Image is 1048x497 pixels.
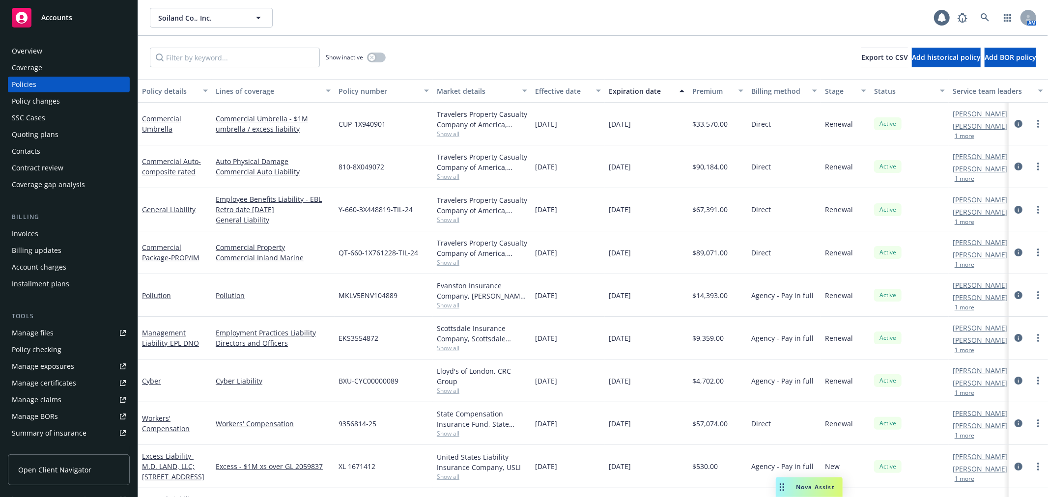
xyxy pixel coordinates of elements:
div: Coverage [12,60,42,76]
a: circleInformation [1013,375,1024,387]
span: [DATE] [609,290,631,301]
span: [DATE] [535,376,557,386]
button: Status [870,79,949,103]
button: Lines of coverage [212,79,335,103]
span: $530.00 [692,461,718,471]
span: Agency - Pay in full [751,376,814,386]
div: Policy AI ingestions [12,442,75,458]
div: Scottsdale Insurance Company, Scottsdale Insurance Company (Nationwide), CRC Group [437,323,527,344]
button: 1 more [955,304,974,310]
span: Show all [437,472,527,481]
span: CUP-1X940901 [339,119,386,129]
span: Add BOR policy [985,53,1036,62]
span: EKS3554872 [339,333,378,343]
a: [PERSON_NAME] [953,408,1008,418]
div: Billing updates [12,243,61,258]
a: Policy checking [8,342,130,358]
a: Commercial Umbrella [142,114,181,134]
a: Manage BORs [8,409,130,424]
div: Summary of insurance [12,425,86,441]
span: [DATE] [609,162,631,172]
a: more [1032,204,1044,216]
a: Employment Practices Liability [216,328,331,338]
span: Agency - Pay in full [751,461,814,471]
a: Manage exposures [8,359,130,374]
a: Manage certificates [8,375,130,391]
a: Coverage [8,60,130,76]
a: Commercial Property [216,242,331,252]
a: [PERSON_NAME] [953,164,1008,174]
span: BXU-CYC00000089 [339,376,398,386]
div: Policies [12,77,36,92]
span: Active [878,462,898,471]
div: Policy details [142,86,197,96]
a: [PERSON_NAME] [953,151,1008,162]
a: more [1032,461,1044,472]
a: [PERSON_NAME] [953,109,1008,119]
span: [DATE] [609,248,631,258]
span: $90,184.00 [692,162,728,172]
span: - M.D. LAND, LLC; [STREET_ADDRESS] [142,451,204,481]
button: Export to CSV [861,48,908,67]
button: 1 more [955,476,974,482]
a: circleInformation [1013,332,1024,344]
span: $14,393.00 [692,290,728,301]
span: Direct [751,119,771,129]
a: [PERSON_NAME] [953,280,1008,290]
span: QT-660-1X761228-TIL-24 [339,248,418,258]
div: Manage claims [12,392,61,408]
a: more [1032,289,1044,301]
a: SSC Cases [8,110,130,126]
a: [PERSON_NAME] [953,378,1008,388]
span: Show all [437,172,527,181]
span: Show inactive [326,53,363,61]
a: circleInformation [1013,118,1024,130]
div: Billing [8,212,130,222]
a: Overview [8,43,130,59]
button: Add historical policy [912,48,981,67]
a: more [1032,247,1044,258]
span: Agency - Pay in full [751,290,814,301]
span: - EPL DNO [168,338,199,348]
span: Open Client Navigator [18,465,91,475]
span: 9356814-25 [339,418,376,429]
span: [DATE] [609,461,631,471]
div: Installment plans [12,276,69,292]
span: XL 1671412 [339,461,375,471]
span: Renewal [825,333,853,343]
a: circleInformation [1013,204,1024,216]
div: Quoting plans [12,127,58,142]
a: Policy changes [8,93,130,109]
span: [DATE] [535,248,557,258]
span: Add historical policy [912,53,981,62]
a: [PERSON_NAME] [953,121,1008,131]
button: Service team leaders [949,79,1047,103]
button: Billing method [747,79,821,103]
a: Installment plans [8,276,130,292]
span: Active [878,333,898,342]
a: Management Liability [142,328,199,348]
div: Travelers Property Casualty Company of America, Travelers Insurance [437,238,527,258]
div: Lloyd's of London, CRC Group [437,366,527,387]
a: Quoting plans [8,127,130,142]
button: Soiland Co., Inc. [150,8,273,28]
a: more [1032,332,1044,344]
a: [PERSON_NAME] [953,365,1008,376]
div: Evanston Insurance Company, [PERSON_NAME] Insurance, CRC Group [437,280,527,301]
a: more [1032,161,1044,172]
a: circleInformation [1013,247,1024,258]
span: Nova Assist [796,483,835,491]
div: Account charges [12,259,66,275]
div: Expiration date [609,86,674,96]
span: Accounts [41,14,72,22]
a: Workers' Compensation [142,414,190,433]
span: Show all [437,387,527,395]
a: Cyber Liability [216,376,331,386]
span: [DATE] [609,376,631,386]
span: $67,391.00 [692,204,728,215]
a: Commercial Auto [142,157,201,176]
a: Account charges [8,259,130,275]
span: Direct [751,248,771,258]
span: - PROP/IM [169,253,199,262]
